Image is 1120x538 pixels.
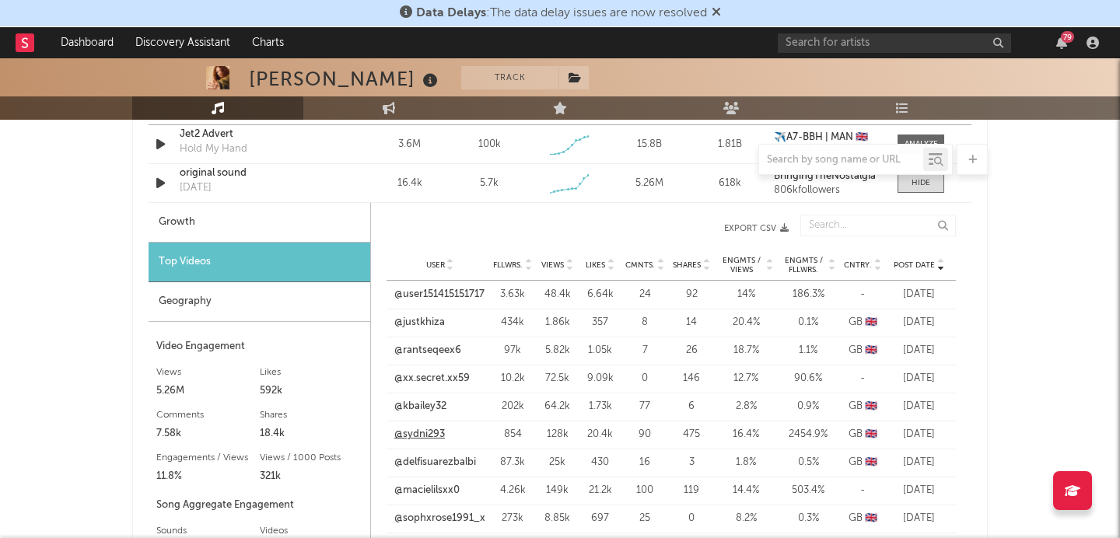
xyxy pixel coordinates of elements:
div: 20.4 % [719,315,773,330]
div: 6.64k [583,287,618,302]
div: 14 [672,315,711,330]
a: @rantseqeex6 [394,343,461,358]
a: Charts [241,27,295,58]
div: 90.6 % [781,371,835,386]
span: 🇬🇧 [865,401,877,411]
div: 18.4k [260,424,363,443]
input: Search by song name or URL [759,154,923,166]
a: Discovery Assistant [124,27,241,58]
div: 16 [625,455,664,470]
div: Hold My Hand [180,141,247,157]
div: Geography [149,282,370,322]
div: 72.5k [540,371,575,386]
span: Fllwrs. [493,260,523,270]
div: 12.7 % [719,371,773,386]
div: 0 [625,371,664,386]
div: 79 [1061,31,1074,43]
div: 26 [672,343,711,358]
input: Search... [800,215,956,236]
div: 77 [625,399,664,414]
span: 🇬🇧 [865,457,877,467]
div: 18.7 % [719,343,773,358]
div: 618k [694,176,766,191]
div: 5.7k [480,176,499,191]
div: [DATE] [890,427,948,442]
div: 503.4 % [781,483,835,498]
div: Views / 1000 Posts [260,449,363,467]
div: 0 [672,511,711,526]
div: 10.2k [493,371,532,386]
div: [DATE] [180,180,212,196]
div: 186.3 % [781,287,835,302]
a: @delfisuarezbalbi [394,455,476,470]
button: 79 [1056,37,1067,49]
div: 92 [672,287,711,302]
div: 202k [493,399,532,414]
div: 24 [625,287,664,302]
span: Likes [586,260,605,270]
div: 8.2 % [719,511,773,526]
button: Export CSV [402,224,789,233]
div: 25 [625,511,664,526]
div: Top Videos [149,243,370,282]
a: Dashboard [50,27,124,58]
div: Engagements / Views [156,449,260,467]
span: Engmts / Views [719,256,764,274]
div: - [843,483,882,498]
span: : The data delay issues are now resolved [416,7,707,19]
div: [DATE] [890,371,948,386]
div: 2.8 % [719,399,773,414]
div: 357 [583,315,618,330]
div: 20.4k [583,427,618,442]
div: GB [843,427,882,442]
div: 16.4 % [719,427,773,442]
a: @sophxrose1991_x [394,511,485,526]
div: GB [843,511,882,526]
div: 64.2k [540,399,575,414]
button: Track [461,66,558,89]
div: 697 [583,511,618,526]
div: GB [843,343,882,358]
div: 1.1 % [781,343,835,358]
a: @kbailey32 [394,399,446,414]
a: @user151415151717 [394,287,485,302]
span: Views [541,260,564,270]
a: @sydni293 [394,427,445,442]
div: [DATE] [890,399,948,414]
strong: BringingTheNostalgia [774,171,876,181]
span: 🇬🇧 [865,317,877,327]
div: 1.8 % [719,455,773,470]
div: 15.8B [614,137,686,152]
div: 273k [493,511,532,526]
a: @xx.secret.xx59 [394,371,470,386]
div: 2454.9 % [781,427,835,442]
div: 3.6M [373,137,446,152]
div: 3.63k [493,287,532,302]
div: 5.26M [614,176,686,191]
div: [DATE] [890,343,948,358]
div: 119 [672,483,711,498]
div: GB [843,455,882,470]
div: GB [843,315,882,330]
div: [DATE] [890,455,948,470]
input: Search for artists [778,33,1011,53]
a: @justkhiza [394,315,445,330]
div: 9.09k [583,371,618,386]
div: 7.58k [156,424,260,443]
span: Cntry. [844,260,872,270]
span: Dismiss [712,7,721,19]
div: 3 [672,455,711,470]
div: 21.2k [583,483,618,498]
div: 87.3k [493,455,532,470]
span: 🇬🇧 [865,345,877,355]
span: Shares [673,260,701,270]
div: Views [156,363,260,382]
a: @macielilsxx0 [394,483,460,498]
div: 0.3 % [781,511,835,526]
span: Post Date [894,260,935,270]
a: Jet2 Advert [180,127,342,142]
div: - [843,371,882,386]
div: Likes [260,363,363,382]
div: 475 [672,427,711,442]
div: Comments [156,406,260,424]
